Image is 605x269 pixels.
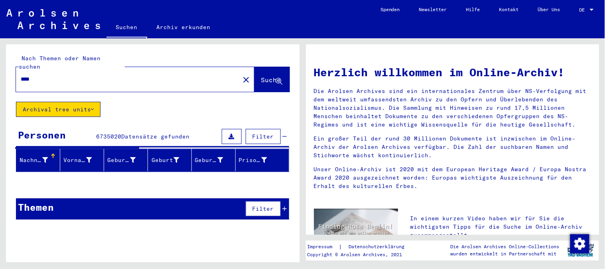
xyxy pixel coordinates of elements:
button: Suche [254,67,290,92]
div: Nachname [20,156,48,164]
div: Vorname [63,156,92,164]
p: wurden entwickelt in Partnerschaft mit [451,250,560,257]
p: In einem kurzen Video haben wir für Sie die wichtigsten Tipps für die Suche im Online-Archiv zusa... [410,214,591,239]
img: video.jpg [314,209,398,255]
div: Prisoner # [239,154,279,166]
div: Geburtsname [107,156,136,164]
span: Filter [252,205,274,212]
p: Die Arolsen Archives Online-Collections [451,243,560,250]
button: Filter [246,201,281,216]
a: Datenschutzerklärung [342,243,414,251]
mat-header-cell: Vorname [60,149,104,171]
p: Ein großer Teil der rund 30 Millionen Dokumente ist inzwischen im Online-Archiv der Arolsen Archi... [314,134,591,160]
span: Filter [252,133,274,140]
a: Suchen [106,18,147,38]
div: Geburt‏ [151,156,179,164]
p: Die Arolsen Archives sind ein internationales Zentrum über NS-Verfolgung mit dem weltweit umfasse... [314,87,591,129]
span: Suche [261,76,281,84]
button: Clear [238,71,254,87]
span: DE [579,7,588,13]
p: Unser Online-Archiv ist 2020 mit dem European Heritage Award / Europa Nostra Award 2020 ausgezeic... [314,165,591,190]
mat-header-cell: Nachname [16,149,60,171]
div: Vorname [63,154,104,166]
div: Prisoner # [239,156,267,164]
div: | [307,243,414,251]
div: Geburt‏ [151,154,191,166]
mat-label: Nach Themen oder Namen suchen [19,55,101,70]
button: Archival tree units [16,102,101,117]
mat-header-cell: Geburt‏ [148,149,192,171]
div: Geburtsname [107,154,148,166]
p: Copyright © Arolsen Archives, 2021 [307,251,414,258]
div: Geburtsdatum [195,156,223,164]
img: Zustimmung ändern [570,234,589,253]
mat-header-cell: Geburtsdatum [192,149,236,171]
span: 6735020 [96,133,121,140]
button: Filter [246,129,281,144]
h1: Herzlich willkommen im Online-Archiv! [314,64,591,81]
div: Themen [18,200,54,214]
mat-icon: close [242,75,251,85]
div: Geburtsdatum [195,154,235,166]
img: yv_logo.png [566,240,596,260]
div: Personen [18,128,66,142]
a: Archiv erkunden [147,18,220,37]
mat-header-cell: Geburtsname [104,149,148,171]
mat-header-cell: Prisoner # [236,149,289,171]
img: Arolsen_neg.svg [6,9,100,29]
span: Datensätze gefunden [121,133,189,140]
div: Nachname [20,154,60,166]
a: Impressum [307,243,339,251]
